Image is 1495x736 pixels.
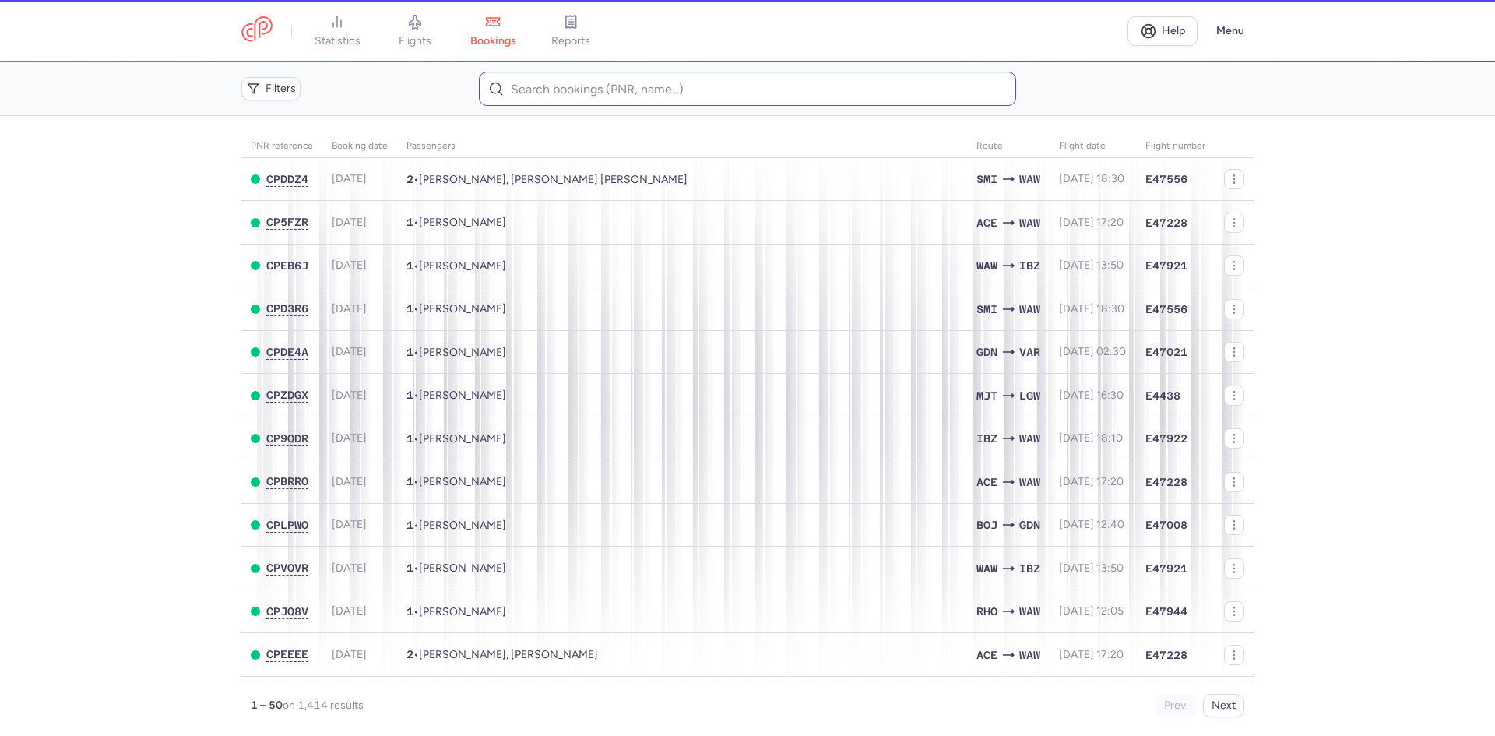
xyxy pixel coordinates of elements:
[1145,301,1187,317] span: E47556
[1059,259,1124,272] span: [DATE] 13:50
[298,14,376,48] a: statistics
[406,648,598,661] span: •
[406,389,506,402] span: •
[1145,647,1187,663] span: E47228
[406,346,413,358] span: 1
[1145,517,1187,533] span: E47008
[266,605,308,618] span: CPJQ8V
[1145,561,1187,576] span: E47921
[1145,474,1187,490] span: E47228
[976,516,997,534] span: BOJ
[266,83,296,95] span: Filters
[406,648,413,660] span: 2
[332,431,367,445] span: [DATE]
[266,216,308,228] span: CP5FZR
[1059,389,1124,402] span: [DATE] 16:30
[241,77,301,100] button: Filters
[1019,387,1040,404] span: LGW
[266,475,308,488] span: CPBRRO
[419,346,506,359] span: Emil EMILOV
[1145,258,1187,273] span: E47921
[1019,474,1040,491] span: WAW
[241,16,273,45] a: CitizenPlane red outlined logo
[266,389,308,401] span: CPZDGX
[1019,343,1040,361] span: VAR
[470,34,516,48] span: bookings
[332,172,367,185] span: [DATE]
[406,216,413,228] span: 1
[241,135,322,158] th: PNR reference
[332,216,367,229] span: [DATE]
[1145,604,1187,619] span: E47944
[419,562,506,575] span: Anna BLANDA
[332,475,367,488] span: [DATE]
[406,432,506,445] span: •
[332,302,367,315] span: [DATE]
[1145,215,1187,231] span: E47228
[406,519,413,531] span: 1
[1059,431,1123,445] span: [DATE] 18:10
[266,173,308,185] span: CPDDZ4
[332,389,367,402] span: [DATE]
[419,648,598,661] span: Krzysztof KULAKOWSKI, Emilia KULAKOWSKA
[967,135,1050,158] th: Route
[266,302,308,315] button: CPD3R6
[976,560,997,577] span: WAW
[1136,135,1215,158] th: Flight number
[1019,516,1040,534] span: GDN
[399,34,431,48] span: flights
[976,343,997,361] span: GDN
[1145,344,1187,360] span: E47021
[1059,475,1124,488] span: [DATE] 17:20
[551,34,590,48] span: reports
[454,14,532,48] a: bookings
[266,346,308,359] button: CPDE4A
[406,519,506,532] span: •
[1019,430,1040,447] span: WAW
[976,171,997,188] span: SMI
[1019,603,1040,620] span: WAW
[406,346,506,359] span: •
[266,519,308,531] span: CPLPWO
[266,648,308,660] span: CPEEEE
[1059,562,1124,575] span: [DATE] 13:50
[1162,25,1185,37] span: Help
[1019,214,1040,231] span: WAW
[419,432,506,445] span: Natalia KMIEC
[1019,257,1040,274] span: IBZ
[532,14,610,48] a: reports
[406,475,506,488] span: •
[266,346,308,358] span: CPDE4A
[251,699,283,712] strong: 1 – 50
[332,648,367,661] span: [DATE]
[406,605,413,618] span: 1
[1059,302,1124,315] span: [DATE] 18:30
[406,302,413,315] span: 1
[266,648,308,661] button: CPEEEE
[406,259,413,272] span: 1
[1059,648,1124,661] span: [DATE] 17:20
[1145,171,1187,187] span: E47556
[332,518,367,531] span: [DATE]
[1019,171,1040,188] span: WAW
[1207,16,1254,46] button: Menu
[1050,135,1136,158] th: flight date
[266,432,308,445] span: CP9QDR
[266,605,308,618] button: CPJQ8V
[406,432,413,445] span: 1
[376,14,454,48] a: flights
[406,475,413,488] span: 1
[406,173,413,185] span: 2
[406,302,506,315] span: •
[406,605,506,618] span: •
[419,605,506,618] span: Sofiia DANYLCHUK
[332,259,367,272] span: [DATE]
[332,345,367,358] span: [DATE]
[419,389,506,402] span: Clare HAND
[976,257,997,274] span: WAW
[1145,388,1180,403] span: E4438
[266,562,308,575] button: CPVOVR
[1059,172,1124,185] span: [DATE] 18:30
[1127,16,1198,46] a: Help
